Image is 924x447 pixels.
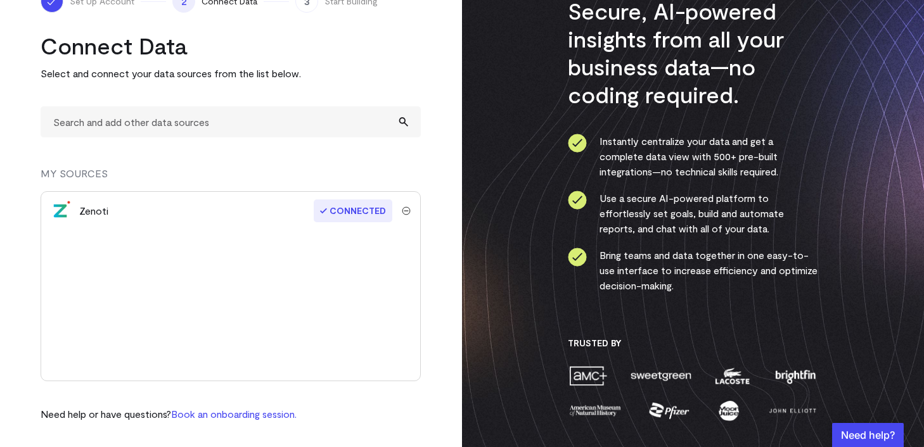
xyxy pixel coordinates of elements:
div: MY SOURCES [41,166,421,191]
img: moon-juice-c312e729.png [716,400,741,422]
img: amnh-5afada46.png [568,400,622,422]
img: trash-40e54a27.svg [402,206,411,215]
img: ico-check-circle-4b19435c.svg [568,191,587,210]
input: Search and add other data sources [41,106,421,137]
img: zenoti-2086f9c1.png [50,201,70,221]
p: Select and connect your data sources from the list below. [41,66,421,81]
img: john-elliott-25751c40.png [767,400,818,422]
img: sweetgreen-1d1fb32c.png [629,365,693,387]
img: pfizer-e137f5fc.png [648,400,691,422]
img: brightfin-a251e171.png [773,365,818,387]
li: Use a secure AI-powered platform to effortlessly set goals, build and automate reports, and chat ... [568,191,818,236]
img: lacoste-7a6b0538.png [714,365,751,387]
p: Need help or have questions? [41,406,297,422]
h3: Trusted By [568,337,818,349]
li: Bring teams and data together in one easy-to-use interface to increase efficiency and optimize de... [568,248,818,293]
div: Zenoti [79,203,108,218]
h2: Connect Data [41,32,421,60]
img: ico-check-circle-4b19435c.svg [568,248,587,267]
li: Instantly centralize your data and get a complete data view with 500+ pre-built integrations—no t... [568,134,818,179]
img: amc-0b11a8f1.png [568,365,608,387]
a: Book an onboarding session. [171,408,297,420]
img: ico-check-circle-4b19435c.svg [568,134,587,153]
span: Connected [314,199,392,222]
